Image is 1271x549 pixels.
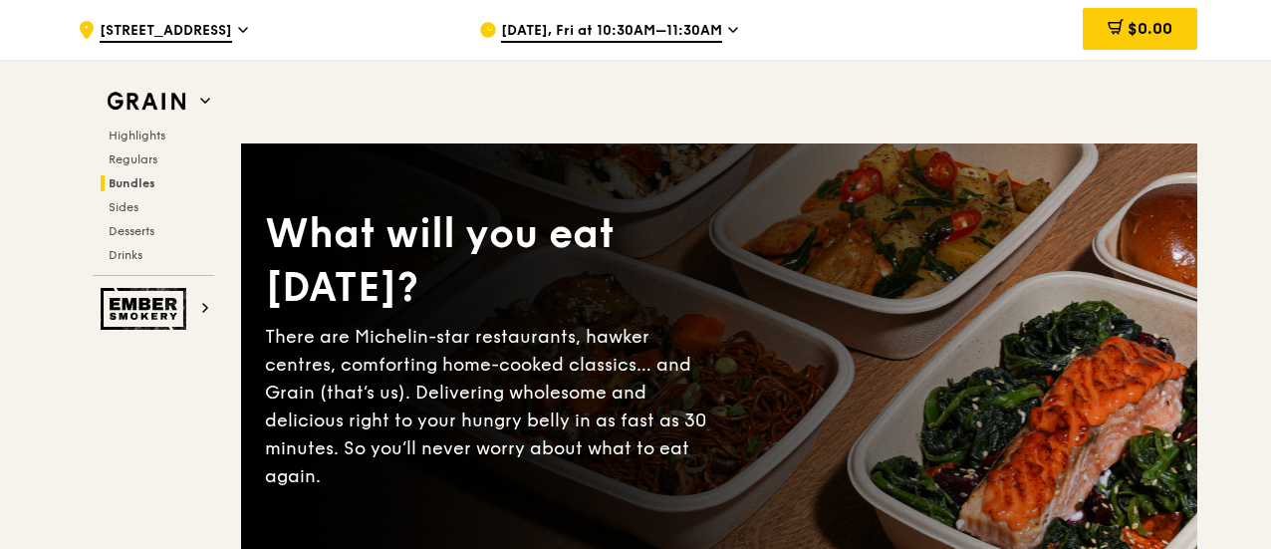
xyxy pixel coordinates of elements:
span: [STREET_ADDRESS] [100,21,232,43]
span: Desserts [109,224,154,238]
span: Highlights [109,129,165,142]
span: Bundles [109,176,155,190]
img: Ember Smokery web logo [101,288,192,330]
span: [DATE], Fri at 10:30AM–11:30AM [501,21,722,43]
span: $0.00 [1128,19,1172,38]
span: Sides [109,200,138,214]
span: Drinks [109,248,142,262]
span: Regulars [109,152,157,166]
img: Grain web logo [101,84,192,120]
div: There are Michelin-star restaurants, hawker centres, comforting home-cooked classics… and Grain (... [265,323,719,490]
div: What will you eat [DATE]? [265,207,719,315]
